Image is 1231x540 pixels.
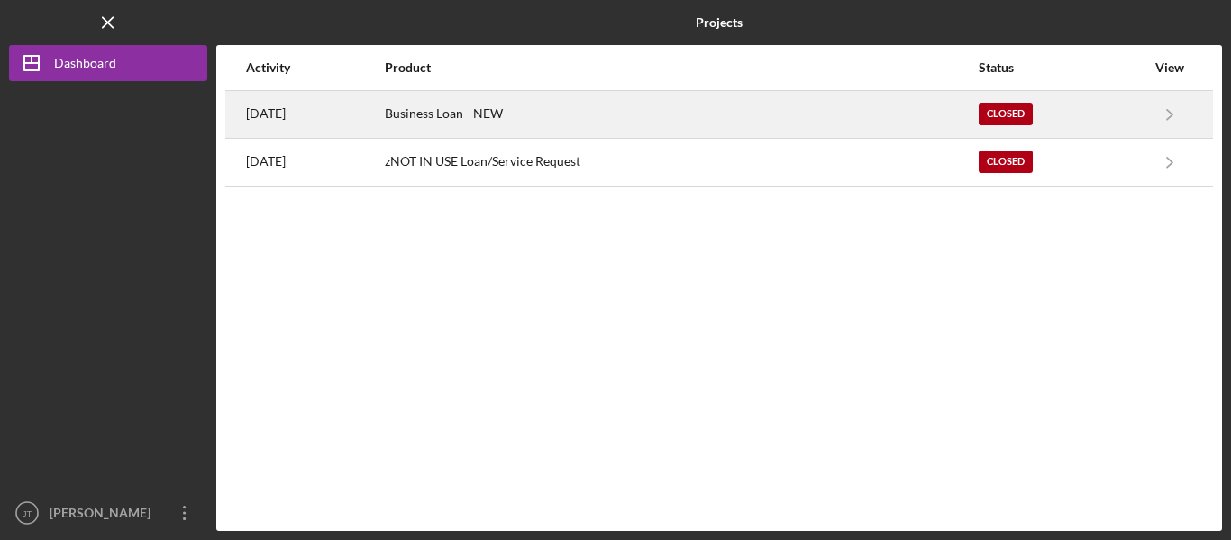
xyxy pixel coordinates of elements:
[696,15,743,30] b: Projects
[385,140,978,185] div: zNOT IN USE Loan/Service Request
[45,495,162,535] div: [PERSON_NAME]
[385,92,978,137] div: Business Loan - NEW
[23,508,32,518] text: JT
[246,60,383,75] div: Activity
[246,154,286,169] time: 2022-01-24 22:04
[246,106,286,121] time: 2025-06-02 19:17
[979,103,1033,125] div: Closed
[385,60,978,75] div: Product
[54,45,116,86] div: Dashboard
[9,495,207,531] button: JT[PERSON_NAME]
[1147,60,1192,75] div: View
[979,60,1145,75] div: Status
[9,45,207,81] button: Dashboard
[979,151,1033,173] div: Closed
